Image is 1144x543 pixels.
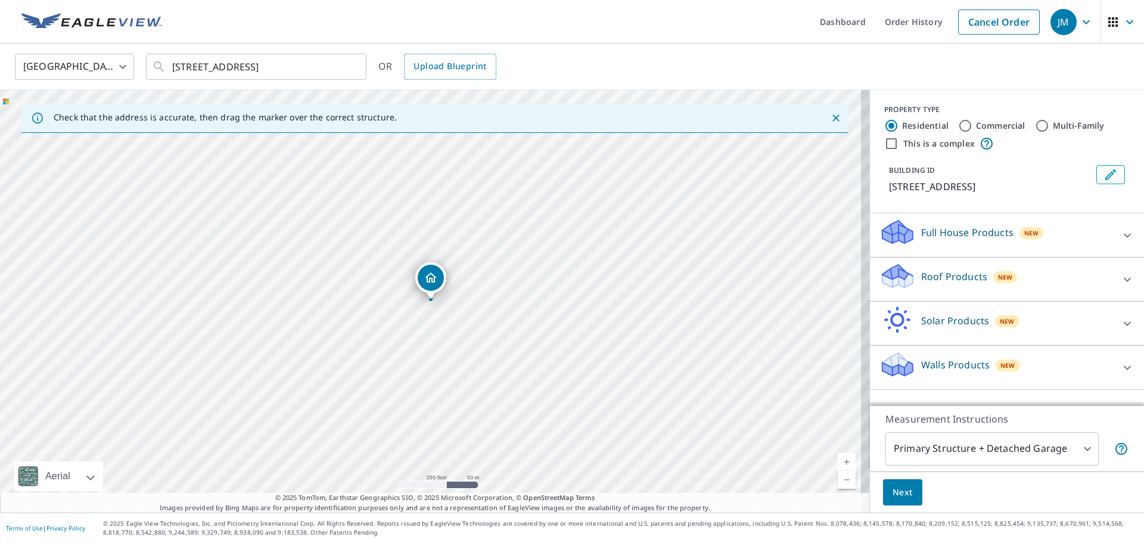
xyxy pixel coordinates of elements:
[415,262,446,299] div: Dropped pin, building 1, Residential property, 4031 Old Hickory Rd Annandale, VA 22003
[275,493,595,503] span: © 2025 TomTom, Earthstar Geographics SIO, © 2025 Microsoft Corporation, ©
[21,13,162,31] img: EV Logo
[921,358,990,372] p: Walls Products
[884,104,1130,115] div: PROPERTY TYPE
[414,59,486,74] span: Upload Blueprint
[576,493,595,502] a: Terms
[958,10,1040,35] a: Cancel Order
[921,269,987,284] p: Roof Products
[6,524,43,532] a: Terms of Use
[103,519,1138,537] p: © 2025 Eagle View Technologies, Inc. and Pictometry International Corp. All Rights Reserved. Repo...
[1000,361,1015,370] span: New
[14,461,103,491] div: Aerial
[1000,317,1015,326] span: New
[921,225,1014,240] p: Full House Products
[889,165,935,175] p: BUILDING ID
[903,138,975,150] label: This is a complex
[6,525,85,532] p: |
[1096,165,1125,184] button: Edit building 1
[879,218,1134,252] div: Full House ProductsNew
[893,485,913,500] span: Next
[883,479,922,506] button: Next
[838,453,856,471] a: Current Level 17, Zoom In
[1114,442,1129,456] span: Your report will include the primary structure and a detached garage if one exists.
[879,306,1134,340] div: Solar ProductsNew
[1050,9,1077,35] div: JM
[902,120,949,132] label: Residential
[838,471,856,489] a: Current Level 17, Zoom Out
[378,54,496,80] div: OR
[885,412,1129,426] p: Measurement Instructions
[921,314,989,328] p: Solar Products
[1024,228,1039,238] span: New
[879,350,1134,384] div: Walls ProductsNew
[976,120,1025,132] label: Commercial
[523,493,573,502] a: OpenStreetMap
[1053,120,1105,132] label: Multi-Family
[885,432,1099,466] div: Primary Structure + Detached Garage
[879,262,1134,296] div: Roof ProductsNew
[54,112,397,123] p: Check that the address is accurate, then drag the marker over the correct structure.
[15,50,134,83] div: [GEOGRAPHIC_DATA]
[404,54,496,80] a: Upload Blueprint
[998,272,1013,282] span: New
[46,524,85,532] a: Privacy Policy
[42,461,74,491] div: Aerial
[828,110,844,126] button: Close
[889,179,1092,194] p: [STREET_ADDRESS]
[172,50,342,83] input: Search by address or latitude-longitude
